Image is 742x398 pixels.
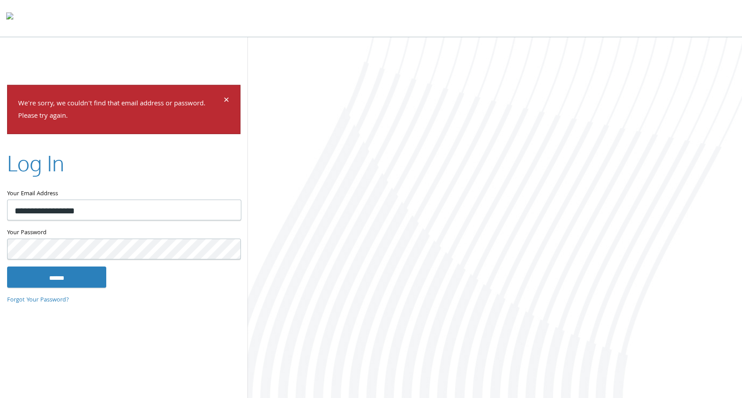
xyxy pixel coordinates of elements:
[7,228,240,239] label: Your Password
[18,97,222,123] p: We're sorry, we couldn't find that email address or password. Please try again.
[7,148,64,178] h2: Log In
[224,92,229,109] span: ×
[7,295,69,305] a: Forgot Your Password?
[6,9,13,27] img: todyl-logo-dark.svg
[224,96,229,106] button: Dismiss alert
